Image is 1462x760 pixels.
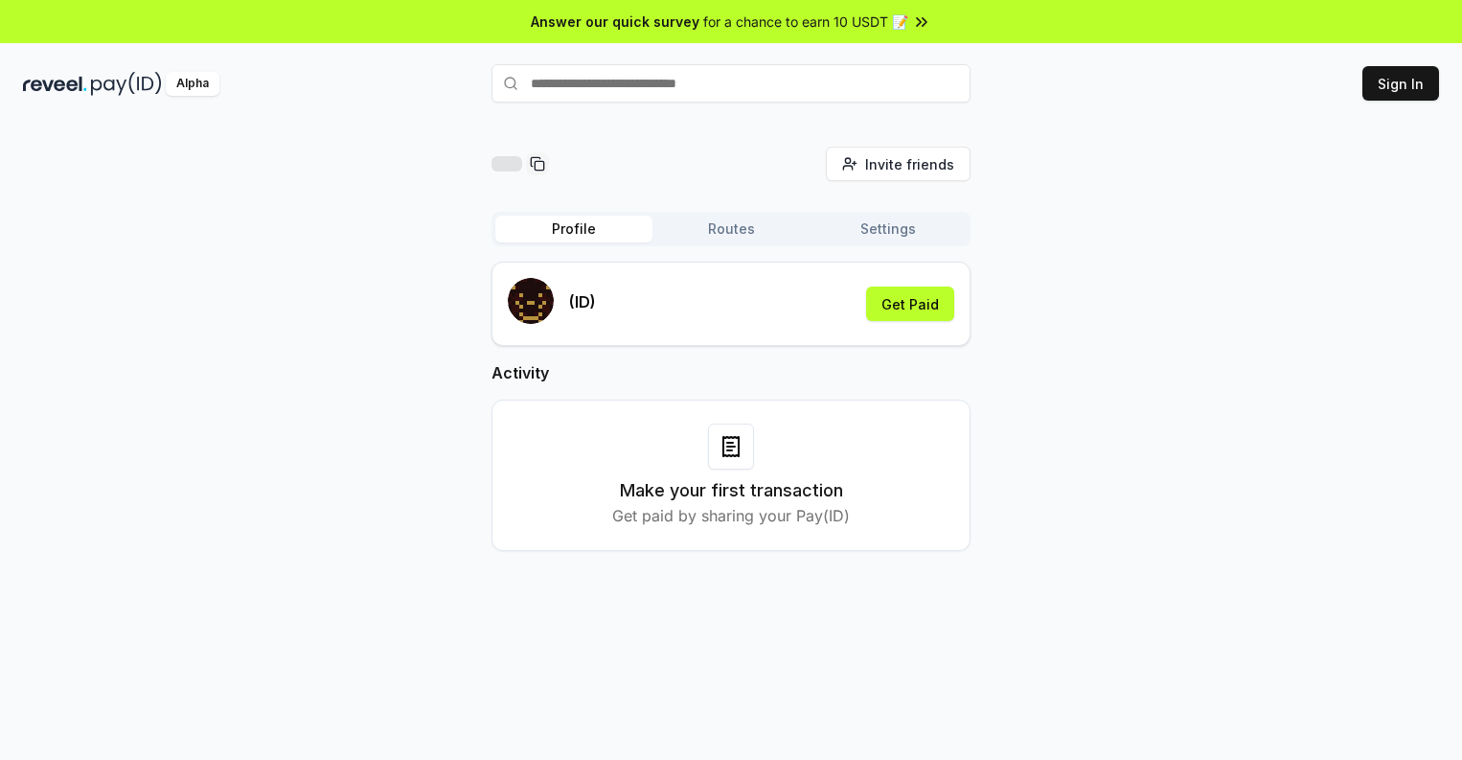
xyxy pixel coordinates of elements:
p: (ID) [569,290,596,313]
img: pay_id [91,72,162,96]
button: Routes [652,216,810,242]
button: Settings [810,216,967,242]
span: Answer our quick survey [531,12,699,32]
button: Get Paid [866,287,954,321]
span: Invite friends [865,154,954,174]
span: for a chance to earn 10 USDT 📝 [703,12,908,32]
p: Get paid by sharing your Pay(ID) [612,504,850,527]
button: Profile [495,216,652,242]
h2: Activity [491,361,971,384]
div: Alpha [166,72,219,96]
h3: Make your first transaction [620,477,843,504]
button: Sign In [1362,66,1439,101]
button: Invite friends [826,147,971,181]
img: reveel_dark [23,72,87,96]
